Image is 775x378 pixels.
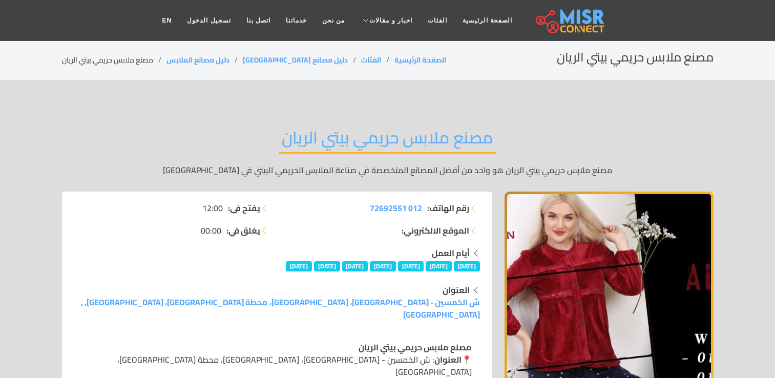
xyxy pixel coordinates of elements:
a: تسجيل الدخول [179,11,238,30]
h2: مصنع ملابس حريمي بيتي الريان [557,50,714,65]
span: [DATE] [342,261,368,271]
strong: الموقع الالكتروني: [402,224,469,237]
span: [DATE] [398,261,424,271]
strong: العنوان [434,352,462,367]
a: الصفحة الرئيسية [455,11,520,30]
strong: أيام العمل [432,245,470,261]
strong: مصنع ملابس حريمي بيتي الريان [359,340,472,355]
span: اخبار و مقالات [369,16,412,25]
span: [DATE] [370,261,396,271]
a: 012 72692551 [370,202,422,214]
li: مصنع ملابس حريمي بيتي الريان [62,55,166,66]
strong: يفتح في: [228,202,260,214]
strong: رقم الهاتف: [427,202,469,214]
span: [DATE] [314,261,340,271]
p: مصنع ملابس حريمي بيتي الريان هو واحد من أفضل المصانع المتخصصة في صناعة الملابس الحريمي البيتي في ... [62,164,714,176]
span: [DATE] [426,261,452,271]
span: [DATE] [454,261,480,271]
h2: مصنع ملابس حريمي بيتي الريان [279,128,496,154]
a: من نحن [315,11,352,30]
img: main.misr_connect [536,8,604,33]
a: الصفحة الرئيسية [394,53,446,67]
span: 12:00 [202,202,223,214]
a: اتصل بنا [239,11,278,30]
a: دليل مصانع [GEOGRAPHIC_DATA] [243,53,348,67]
strong: يغلق في: [226,224,260,237]
a: EN [155,11,180,30]
a: اخبار و مقالات [352,11,420,30]
a: ش الخمسين - [GEOGRAPHIC_DATA]، [GEOGRAPHIC_DATA]، محطة [GEOGRAPHIC_DATA]، [GEOGRAPHIC_DATA], , [G... [81,295,480,322]
span: 012 72692551 [370,200,422,216]
a: الفئات [361,53,381,67]
span: [DATE] [286,261,312,271]
a: الفئات [420,11,455,30]
a: خدماتنا [278,11,315,30]
span: 00:00 [201,224,221,237]
a: دليل مصانع الملابس [166,53,229,67]
strong: العنوان [443,282,470,298]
